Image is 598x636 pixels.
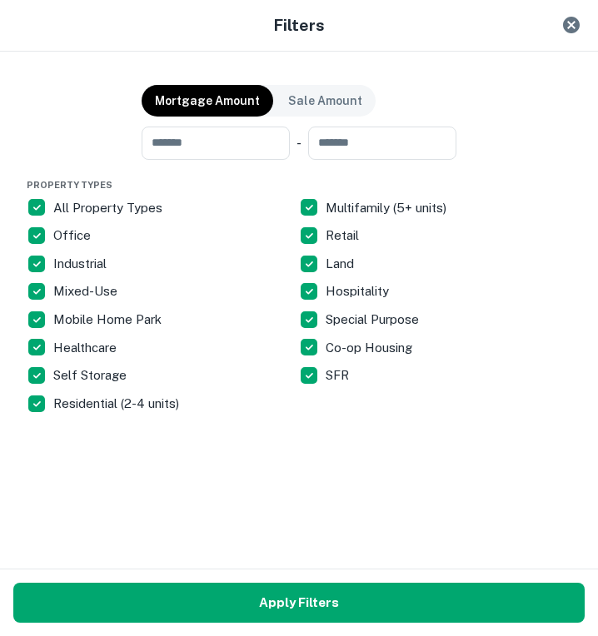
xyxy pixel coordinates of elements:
p: Special Purpose [326,310,422,330]
p: Sale Amount [288,92,362,110]
p: SFR [326,365,352,385]
p: Multifamily (5+ units) [326,198,450,218]
p: Industrial [53,254,110,274]
p: Hospitality [326,281,392,301]
p: Co-op Housing [326,338,416,358]
p: Self Storage [53,365,130,385]
p: Healthcare [53,338,120,358]
p: Land [326,254,357,274]
button: Close [555,8,588,42]
p: Mortgage Amount [155,92,260,110]
div: - [297,127,301,160]
iframe: Chat Widget [515,503,598,583]
p: Residential (2-4 units) [53,394,182,414]
p: Mobile Home Park [53,310,165,330]
p: Office [53,226,94,246]
p: Retail [326,226,362,246]
p: Mixed-Use [53,281,121,301]
p: All Property Types [53,198,166,218]
button: apply [13,583,585,623]
span: Property Types [27,180,112,190]
h5: Filters [273,13,325,37]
